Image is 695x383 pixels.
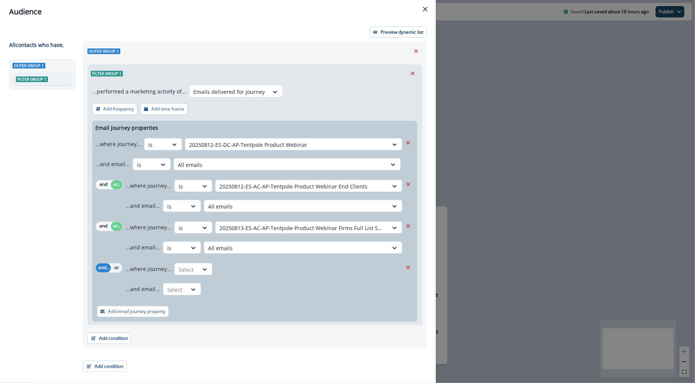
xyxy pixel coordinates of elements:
[95,124,158,132] p: Email journey properties
[91,71,123,76] span: Filter group 1
[96,180,111,189] button: and
[111,222,122,231] button: or..
[126,182,171,190] p: ...where journey...
[126,285,160,293] p: ...and email...
[97,306,169,317] button: Add email journey property
[96,263,111,272] button: and..
[95,140,141,148] p: ...where journey...
[370,26,427,38] button: Preview dynamic list
[9,41,64,49] p: All contact s who have,
[410,45,422,57] button: Remove
[402,179,414,190] button: Remove
[16,76,48,82] span: Filter group 1
[95,160,130,168] p: ...and email...
[92,87,186,95] p: ...performed a marketing activity of...
[111,180,122,189] button: or..
[12,63,45,69] span: Outer group 1
[381,30,423,35] p: Preview dynamic list
[103,106,134,112] p: Add frequency
[151,106,184,112] p: Add time frame
[126,223,171,231] p: ...where journey...
[83,361,127,372] button: Add condition
[402,262,414,273] button: Remove
[108,309,165,314] p: Add email journey property
[87,48,120,54] span: Outer group 1
[140,103,188,115] button: Add time frame
[92,103,137,115] button: Add frequency
[126,243,160,251] p: ...and email...
[9,6,427,17] div: Audience
[402,220,414,232] button: Remove
[126,202,160,210] p: ...and email...
[126,265,171,273] p: ...where journey...
[402,137,414,148] button: Remove
[87,333,131,344] button: Add condition
[96,222,111,231] button: and
[419,3,431,15] button: Close
[407,68,419,79] button: Remove
[111,263,122,272] button: or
